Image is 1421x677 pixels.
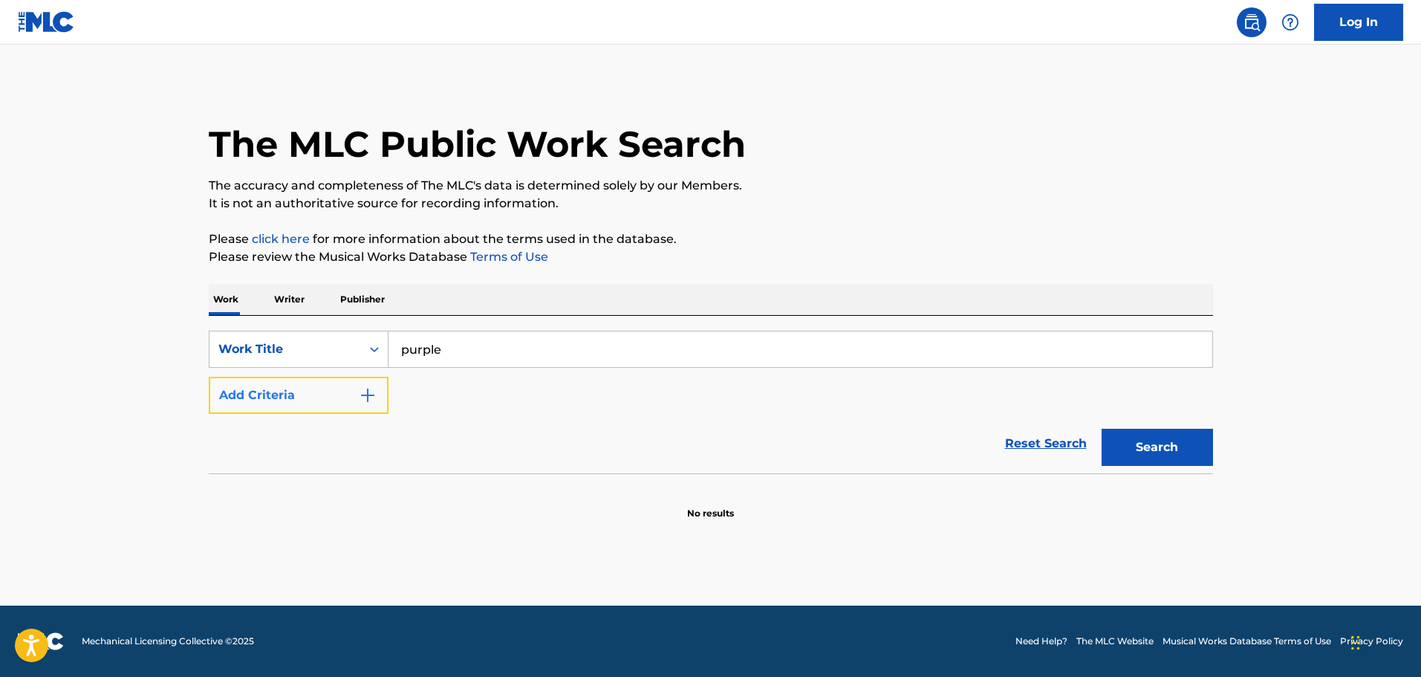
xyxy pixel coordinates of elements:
[209,195,1213,213] p: It is not an authoritative source for recording information.
[1351,621,1360,665] div: Drag
[18,11,75,33] img: MLC Logo
[1076,635,1154,648] a: The MLC Website
[209,177,1213,195] p: The accuracy and completeness of The MLC's data is determined solely by our Members.
[1347,606,1421,677] iframe: Chat Widget
[209,122,746,166] h1: The MLC Public Work Search
[1275,7,1305,37] div: Help
[209,284,243,315] p: Work
[998,427,1094,460] a: Reset Search
[1340,635,1403,648] a: Privacy Policy
[82,635,254,648] span: Mechanical Licensing Collective © 2025
[209,331,1213,473] form: Search Form
[467,250,548,264] a: Terms of Use
[336,284,389,315] p: Publisher
[209,377,388,414] button: Add Criteria
[252,232,310,246] a: click here
[687,489,734,520] p: No results
[359,386,377,404] img: 9d2ae6d4665cec9f34b9.svg
[209,248,1213,266] p: Please review the Musical Works Database
[1243,13,1261,31] img: search
[1163,635,1331,648] a: Musical Works Database Terms of Use
[1237,7,1266,37] a: Public Search
[270,284,309,315] p: Writer
[1015,635,1067,648] a: Need Help?
[1281,13,1299,31] img: help
[1102,429,1213,466] button: Search
[218,340,352,358] div: Work Title
[18,632,64,650] img: logo
[209,230,1213,248] p: Please for more information about the terms used in the database.
[1314,4,1403,41] a: Log In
